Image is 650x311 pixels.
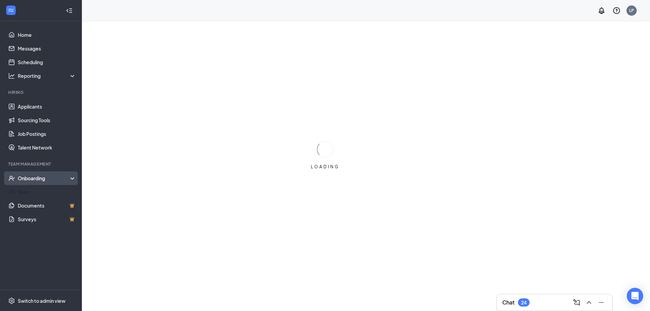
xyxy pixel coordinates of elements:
a: Talent Network [18,141,76,154]
button: ChevronUp [583,297,594,308]
svg: ChevronUp [585,298,593,307]
div: Hiring [8,89,75,95]
svg: Minimize [597,298,605,307]
div: Open Intercom Messenger [627,288,643,304]
div: Onboarding [18,175,70,182]
a: Applicants [18,100,76,113]
h3: Chat [502,299,515,306]
svg: QuestionInfo [612,6,621,15]
svg: Notifications [597,6,606,15]
a: SurveysCrown [18,212,76,226]
a: Job Postings [18,127,76,141]
div: LOADING [308,164,342,170]
svg: Analysis [8,72,15,79]
svg: WorkstreamLogo [8,7,14,14]
div: LP [629,8,634,13]
div: Team Management [8,161,75,167]
svg: Collapse [66,7,73,14]
a: Team [18,185,76,199]
svg: ComposeMessage [573,298,581,307]
a: Scheduling [18,55,76,69]
svg: Settings [8,297,15,304]
div: Reporting [18,72,76,79]
a: Home [18,28,76,42]
a: DocumentsCrown [18,199,76,212]
button: ComposeMessage [571,297,582,308]
button: Minimize [596,297,607,308]
div: 24 [521,300,526,306]
a: Messages [18,42,76,55]
div: Switch to admin view [18,297,66,304]
svg: UserCheck [8,175,15,182]
a: Sourcing Tools [18,113,76,127]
